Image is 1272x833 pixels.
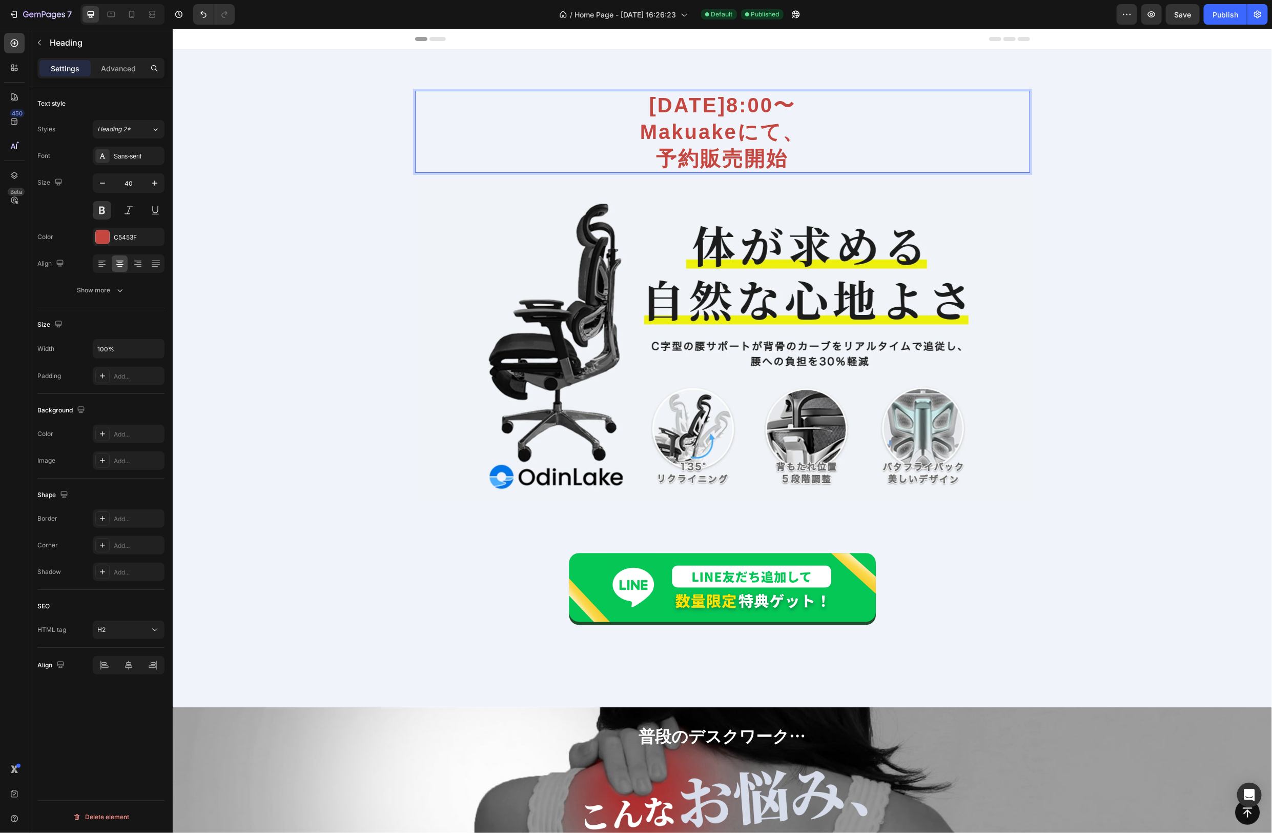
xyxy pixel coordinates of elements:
[37,125,55,134] div: Styles
[37,567,61,577] div: Shadow
[193,4,235,25] div: Undo/Redo
[77,285,125,295] div: Show more
[1166,4,1200,25] button: Save
[37,404,87,418] div: Background
[101,63,136,74] p: Advanced
[37,809,165,825] button: Delete element
[37,602,50,611] div: SEO
[1213,9,1238,20] div: Publish
[396,524,704,597] img: line_btn_990107b9-5022-4238-8604-a2a47f73e980.png
[37,456,55,465] div: Image
[1175,10,1192,19] span: Save
[37,541,58,550] div: Corner
[50,36,160,49] p: Heading
[1237,783,1262,807] div: Open Intercom Messenger
[751,10,779,19] span: Published
[37,257,66,271] div: Align
[37,151,50,161] div: Font
[37,488,70,502] div: Shape
[37,514,57,523] div: Border
[51,63,79,74] p: Settings
[711,10,733,19] span: Default
[93,621,165,639] button: H2
[114,568,162,577] div: Add...
[37,176,65,190] div: Size
[10,109,25,117] div: 450
[114,514,162,524] div: Add...
[1204,4,1247,25] button: Publish
[93,120,165,138] button: Heading 2*
[4,4,76,25] button: 7
[114,430,162,439] div: Add...
[173,29,1272,833] iframe: Design area
[114,233,162,242] div: C5453F
[114,541,162,550] div: Add...
[97,125,131,134] span: Heading 2*
[37,99,66,108] div: Text style
[37,625,66,634] div: HTML tag
[37,281,165,300] button: Show more
[243,63,856,143] p: [DATE]8:00〜 Makuakeにて、 予約販売開始
[97,626,106,633] span: H2
[114,457,162,466] div: Add...
[404,695,695,719] h2: 普段のデスクワーク…
[570,9,573,20] span: /
[93,340,164,358] input: Auto
[37,344,54,353] div: Width
[114,152,162,161] div: Sans-serif
[73,811,129,823] div: Delete element
[242,152,857,474] img: gempages_574629916293727344-eb4857af-a5d7-4d90-916a-820c008160d9.webp
[114,372,162,381] div: Add...
[37,429,53,439] div: Color
[575,9,676,20] span: Home Page - [DATE] 16:26:23
[37,371,61,381] div: Padding
[37,659,67,672] div: Align
[242,62,857,144] h2: Rich Text Editor. Editing area: main
[37,318,65,332] div: Size
[37,232,53,242] div: Color
[67,8,72,21] p: 7
[8,188,25,196] div: Beta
